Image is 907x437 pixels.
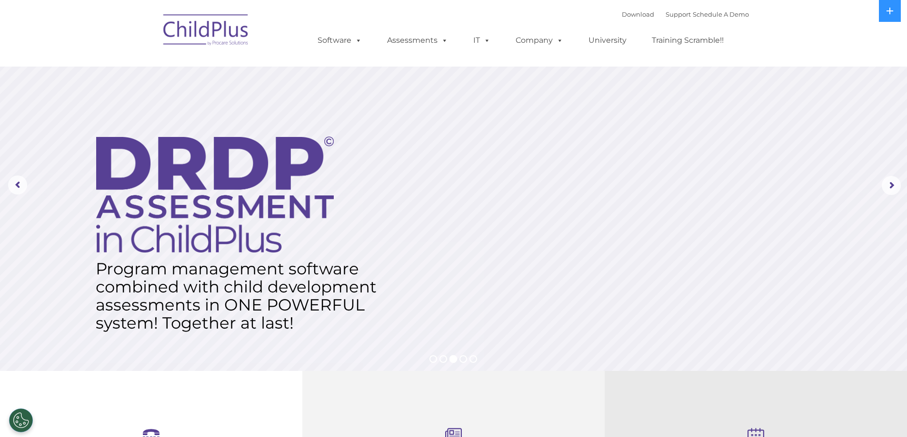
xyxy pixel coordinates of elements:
a: Support [666,10,691,18]
a: Company [506,31,573,50]
img: DRDP Assessment in ChildPlus [96,136,334,252]
a: University [579,31,636,50]
button: Cookies Settings [9,408,33,432]
a: Software [308,31,371,50]
a: Schedule A Demo [693,10,749,18]
img: ChildPlus by Procare Solutions [159,8,254,55]
a: IT [464,31,500,50]
span: Phone number [132,102,173,109]
a: Training Scramble!! [642,31,733,50]
a: Download [622,10,654,18]
font: | [622,10,749,18]
a: Assessments [378,31,458,50]
span: Last name [132,63,161,70]
rs-layer: Program management software combined with child development assessments in ONE POWERFUL system! T... [96,260,386,332]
